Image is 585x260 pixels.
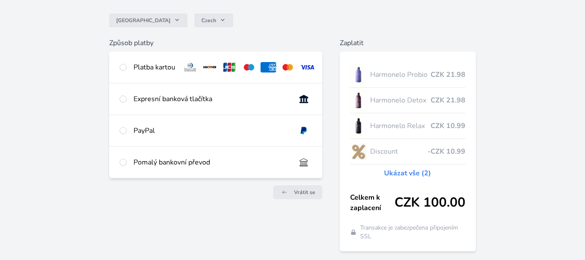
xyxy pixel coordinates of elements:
[134,94,289,104] div: Expresní banková tlačítka
[201,17,216,24] span: Czech
[296,125,312,136] img: paypal.svg
[350,89,367,111] img: DETOX_se_stinem_x-lo.jpg
[296,94,312,104] img: onlineBanking_CZ.svg
[109,38,322,48] h6: Způsob platby
[360,224,465,241] span: Transakce je zabezpečena připojením SSL
[241,62,257,72] img: maestro.svg
[431,69,465,80] span: CZK 21.98
[384,168,431,178] a: Ukázat vše (2)
[428,146,465,157] span: -CZK 10.99
[280,62,296,72] img: mc.svg
[370,95,431,105] span: Harmonelo Detox
[182,62,198,72] img: diners.svg
[299,62,315,72] img: visa.svg
[134,125,289,136] div: PayPal
[370,69,431,80] span: Harmonelo Probio
[134,62,175,72] div: Platba kartou
[134,157,289,168] div: Pomalý bankovní převod
[370,121,431,131] span: Harmonelo Relax
[261,62,277,72] img: amex.svg
[221,62,237,72] img: jcb.svg
[394,195,465,211] span: CZK 100.00
[194,13,233,27] button: Czech
[273,185,322,199] a: Vrátit se
[431,121,465,131] span: CZK 10.99
[350,115,367,137] img: CLEAN_RELAX_se_stinem_x-lo.jpg
[109,13,187,27] button: [GEOGRAPHIC_DATA]
[294,189,315,196] span: Vrátit se
[350,64,367,86] img: CLEAN_PROBIO_se_stinem_x-lo.jpg
[350,192,394,213] span: Celkem k zaplacení
[370,146,428,157] span: Discount
[350,141,367,162] img: discount-lo.png
[202,62,218,72] img: discover.svg
[116,17,170,24] span: [GEOGRAPHIC_DATA]
[296,157,312,168] img: bankTransfer_IBAN.svg
[340,38,476,48] h6: Zaplatit
[431,95,465,105] span: CZK 21.98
